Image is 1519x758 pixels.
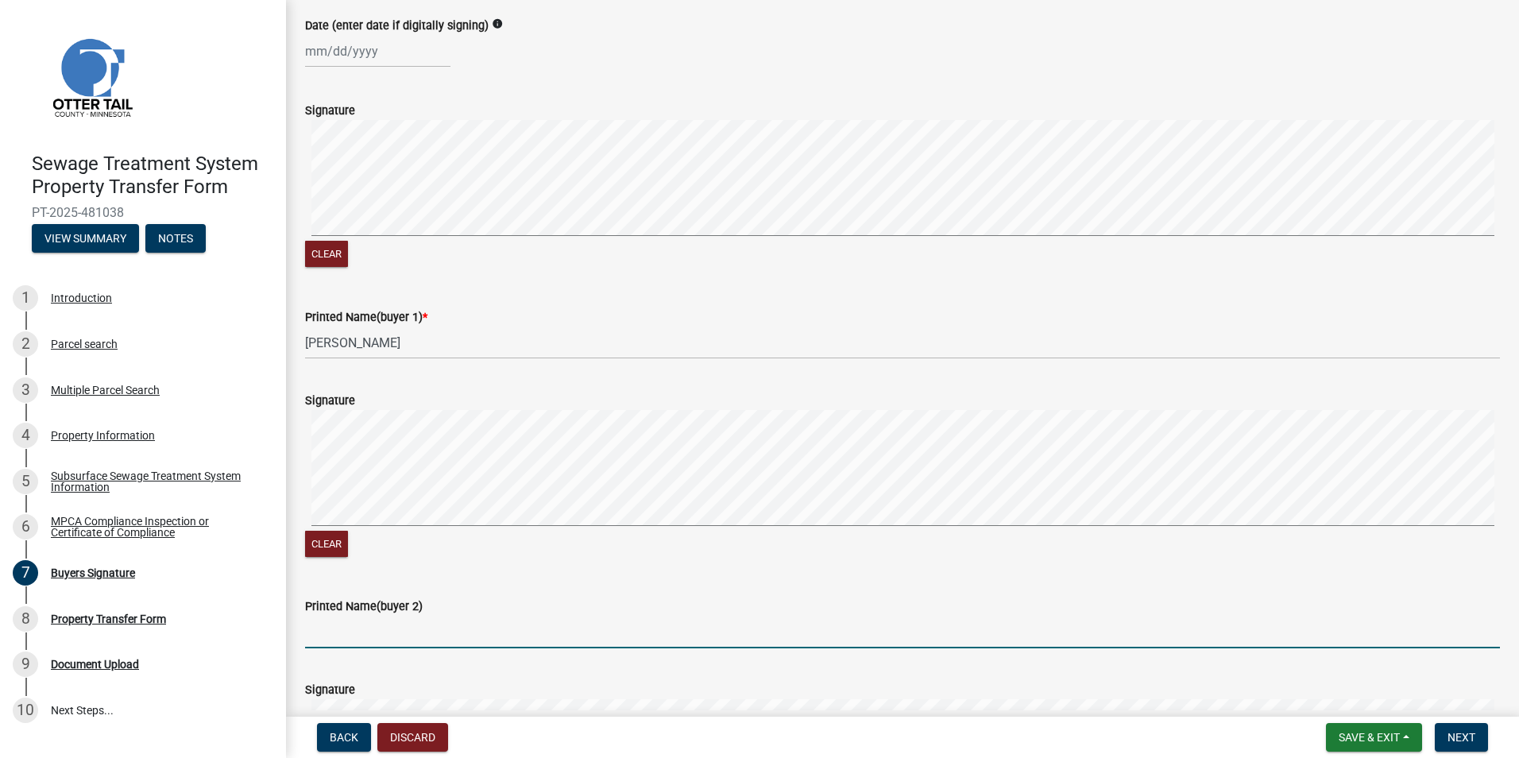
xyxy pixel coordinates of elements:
div: 7 [13,560,38,586]
label: Printed Name(buyer 2) [305,601,423,613]
span: Back [330,731,358,744]
img: Otter Tail County, Minnesota [32,17,151,136]
button: Save & Exit [1326,723,1422,752]
button: Back [317,723,371,752]
h4: Sewage Treatment System Property Transfer Form [32,153,273,199]
div: 6 [13,514,38,539]
div: 3 [13,377,38,403]
div: 1 [13,285,38,311]
div: MPCA Compliance Inspection or Certificate of Compliance [51,516,261,538]
label: Signature [305,396,355,407]
button: View Summary [32,224,139,253]
button: Clear [305,241,348,267]
i: info [492,18,503,29]
wm-modal-confirm: Notes [145,233,206,246]
span: PT-2025-481038 [32,205,254,220]
button: Discard [377,723,448,752]
div: 10 [13,698,38,723]
div: Property Information [51,430,155,441]
div: Parcel search [51,338,118,350]
button: Notes [145,224,206,253]
div: Property Transfer Form [51,613,166,625]
wm-modal-confirm: Summary [32,233,139,246]
div: Buyers Signature [51,567,135,578]
div: Document Upload [51,659,139,670]
div: Subsurface Sewage Treatment System Information [51,470,261,493]
label: Signature [305,685,355,696]
div: 2 [13,331,38,357]
div: 8 [13,606,38,632]
div: Introduction [51,292,112,304]
span: Save & Exit [1339,731,1400,744]
label: Date (enter date if digitally signing) [305,21,489,32]
button: Next [1435,723,1488,752]
div: Multiple Parcel Search [51,385,160,396]
label: Printed Name(buyer 1) [305,312,427,323]
button: Clear [305,531,348,557]
div: 9 [13,652,38,677]
input: mm/dd/yyyy [305,35,450,68]
div: 4 [13,423,38,448]
div: 5 [13,469,38,494]
label: Signature [305,106,355,117]
span: Next [1447,731,1475,744]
